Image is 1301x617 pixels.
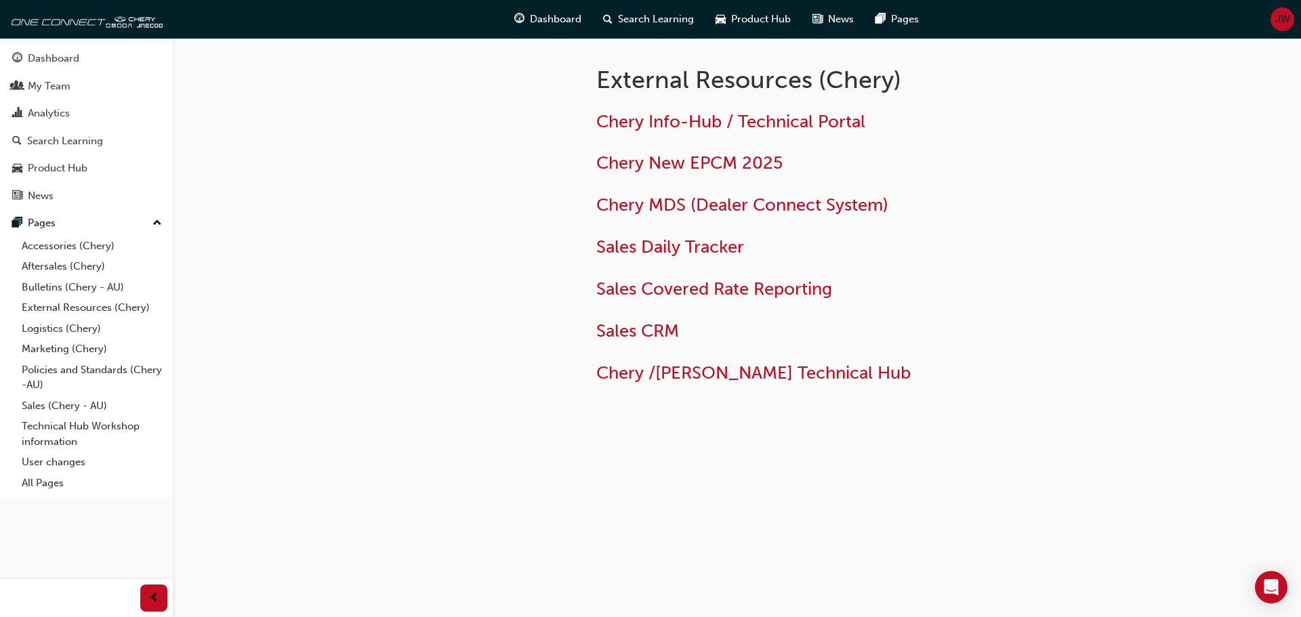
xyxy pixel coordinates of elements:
[705,5,802,33] a: car-iconProduct Hub
[592,5,705,33] a: search-iconSearch Learning
[28,161,87,176] div: Product Hub
[596,362,911,383] a: Chery /[PERSON_NAME] Technical Hub
[1271,7,1294,31] button: JW
[16,318,167,339] a: Logistics (Chery)
[503,5,592,33] a: guage-iconDashboard
[5,129,167,154] a: Search Learning
[514,11,524,28] span: guage-icon
[16,297,167,318] a: External Resources (Chery)
[12,135,22,148] span: search-icon
[16,236,167,257] a: Accessories (Chery)
[5,43,167,211] button: DashboardMy TeamAnalyticsSearch LearningProduct HubNews
[5,211,167,236] button: Pages
[152,215,162,232] span: up-icon
[12,163,22,175] span: car-icon
[596,194,888,215] a: Chery MDS (Dealer Connect System)
[596,236,744,257] a: Sales Daily Tracker
[731,12,791,27] span: Product Hub
[28,215,56,231] div: Pages
[16,396,167,417] a: Sales (Chery - AU)
[16,256,167,277] a: Aftersales (Chery)
[16,339,167,360] a: Marketing (Chery)
[5,156,167,181] a: Product Hub
[12,217,22,230] span: pages-icon
[7,5,163,33] img: oneconnect
[16,277,167,298] a: Bulletins (Chery - AU)
[28,188,54,204] div: News
[12,108,22,120] span: chart-icon
[27,133,103,149] div: Search Learning
[802,5,865,33] a: news-iconNews
[596,111,865,132] a: Chery Info-Hub / Technical Portal
[16,452,167,473] a: User changes
[812,11,823,28] span: news-icon
[5,74,167,99] a: My Team
[5,184,167,209] a: News
[1275,12,1290,27] span: JW
[1255,571,1287,603] div: Open Intercom Messenger
[16,473,167,494] a: All Pages
[596,320,679,341] a: Sales CRM
[530,12,581,27] span: Dashboard
[28,106,70,121] div: Analytics
[5,46,167,71] a: Dashboard
[12,53,22,65] span: guage-icon
[891,12,919,27] span: Pages
[12,81,22,93] span: people-icon
[603,11,613,28] span: search-icon
[28,51,79,66] div: Dashboard
[16,360,167,396] a: Policies and Standards (Chery -AU)
[149,590,159,607] span: prev-icon
[865,5,930,33] a: pages-iconPages
[716,11,726,28] span: car-icon
[16,416,167,452] a: Technical Hub Workshop information
[618,12,694,27] span: Search Learning
[596,278,832,299] a: Sales Covered Rate Reporting
[875,11,886,28] span: pages-icon
[12,190,22,203] span: news-icon
[828,12,854,27] span: News
[596,152,783,173] a: Chery New EPCM 2025
[596,65,1041,95] h1: External Resources (Chery)
[28,79,70,94] div: My Team
[5,101,167,126] a: Analytics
